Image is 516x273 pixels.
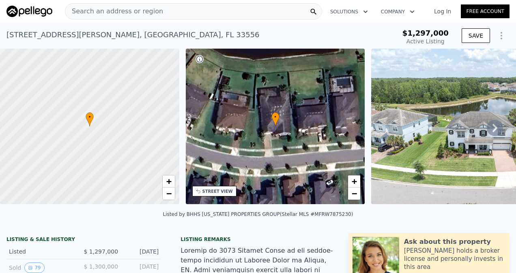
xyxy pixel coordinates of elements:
[163,211,353,217] div: Listed by BHHS [US_STATE] PROPERTIES GROUP (Stellar MLS #MFRW7875230)
[348,175,360,188] a: Zoom in
[404,247,505,271] div: [PERSON_NAME] holds a broker license and personally invests in this area
[125,262,159,273] div: [DATE]
[24,262,44,273] button: View historical data
[462,28,490,43] button: SAVE
[166,188,171,198] span: −
[374,4,421,19] button: Company
[406,38,445,45] span: Active Listing
[324,4,374,19] button: Solutions
[271,113,279,121] span: •
[6,29,260,41] div: [STREET_ADDRESS][PERSON_NAME] , [GEOGRAPHIC_DATA] , FL 33556
[163,188,175,200] a: Zoom out
[404,237,491,247] div: Ask about this property
[424,7,461,15] a: Log In
[271,112,279,126] div: •
[352,188,357,198] span: −
[352,176,357,186] span: +
[6,236,161,244] div: LISTING & SALE HISTORY
[163,175,175,188] a: Zoom in
[125,247,159,256] div: [DATE]
[6,6,52,17] img: Pellego
[84,248,118,255] span: $ 1,297,000
[86,112,94,126] div: •
[9,262,77,273] div: Sold
[202,188,233,194] div: STREET VIEW
[493,28,510,44] button: Show Options
[166,176,171,186] span: +
[9,247,77,256] div: Listed
[402,29,449,37] span: $1,297,000
[461,4,510,18] a: Free Account
[84,263,118,270] span: $ 1,300,000
[181,236,335,243] div: Listing remarks
[348,188,360,200] a: Zoom out
[86,113,94,121] span: •
[65,6,163,16] span: Search an address or region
